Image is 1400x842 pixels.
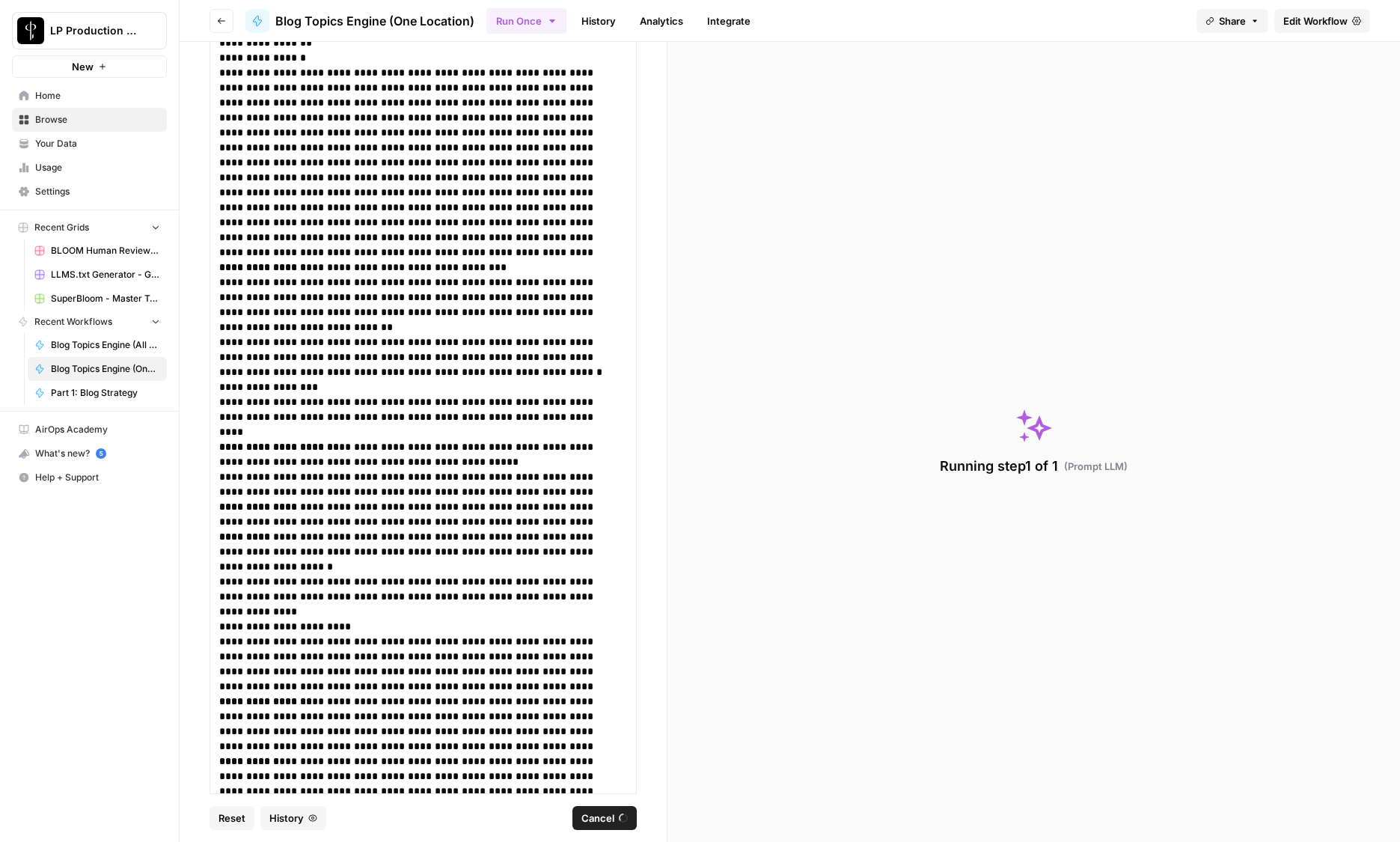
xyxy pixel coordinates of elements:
[34,315,112,329] span: Recent Workflows
[1064,459,1128,474] span: ( Prompt LLM )
[572,806,637,830] button: Cancel
[96,448,106,459] a: 5
[99,450,103,457] text: 5
[12,55,167,78] button: New
[28,333,167,357] a: Blog Topics Engine (All Locations)
[51,268,160,281] span: LLMS.txt Generator - Grid
[12,156,167,180] a: Usage
[51,386,160,400] span: Part 1: Blog Strategy
[631,9,692,33] a: Analytics
[12,216,167,239] button: Recent Grids
[35,161,160,174] span: Usage
[51,338,160,352] span: Blog Topics Engine (All Locations)
[269,811,304,826] span: History
[572,9,625,33] a: History
[275,12,474,30] span: Blog Topics Engine (One Location)
[486,8,566,34] button: Run Once
[35,113,160,126] span: Browse
[12,311,167,333] button: Recent Workflows
[51,292,160,305] span: SuperBloom - Master Topic List
[28,381,167,405] a: Part 1: Blog Strategy
[28,263,167,287] a: LLMS.txt Generator - Grid
[260,806,326,830] button: History
[1274,9,1370,33] a: Edit Workflow
[72,59,94,74] span: New
[28,287,167,311] a: SuperBloom - Master Topic List
[51,244,160,257] span: BLOOM Human Review (ver2)
[581,811,614,826] span: Cancel
[13,442,166,465] div: What's new?
[17,17,44,44] img: LP Production Workloads Logo
[12,132,167,156] a: Your Data
[35,471,160,484] span: Help + Support
[28,357,167,381] a: Blog Topics Engine (One Location)
[51,362,160,376] span: Blog Topics Engine (One Location)
[940,456,1128,477] div: Running step 1 of 1
[35,137,160,150] span: Your Data
[1219,13,1246,28] span: Share
[698,9,759,33] a: Integrate
[218,811,245,826] span: Reset
[12,466,167,489] button: Help + Support
[12,12,167,49] button: Workspace: LP Production Workloads
[12,418,167,442] a: AirOps Academy
[12,180,167,204] a: Settings
[1283,13,1348,28] span: Edit Workflow
[12,442,167,466] button: What's new? 5
[35,185,160,198] span: Settings
[50,23,141,38] span: LP Production Workloads
[210,806,254,830] button: Reset
[35,423,160,436] span: AirOps Academy
[35,89,160,103] span: Home
[1196,9,1268,33] button: Share
[12,84,167,108] a: Home
[245,9,474,33] a: Blog Topics Engine (One Location)
[34,221,89,234] span: Recent Grids
[12,108,167,132] a: Browse
[28,239,167,263] a: BLOOM Human Review (ver2)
